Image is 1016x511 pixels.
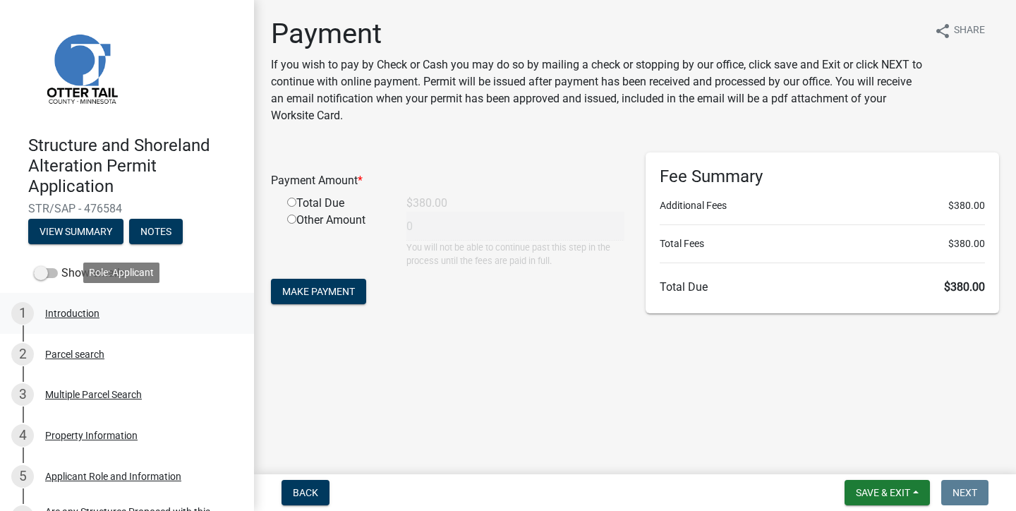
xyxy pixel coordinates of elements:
h1: Payment [271,17,923,51]
div: Total Due [277,195,396,212]
li: Total Fees [660,236,985,251]
div: Payment Amount [260,172,635,189]
span: $380.00 [944,280,985,294]
button: shareShare [923,17,996,44]
button: Notes [129,219,183,244]
label: Show emails [34,265,126,282]
button: View Summary [28,219,123,244]
div: Applicant Role and Information [45,471,181,481]
span: Save & Exit [856,487,910,498]
div: 1 [11,302,34,325]
wm-modal-confirm: Summary [28,227,123,239]
div: Parcel search [45,349,104,359]
span: Back [293,487,318,498]
li: Additional Fees [660,198,985,213]
button: Save & Exit [845,480,930,505]
div: 5 [11,465,34,488]
p: If you wish to pay by Check or Cash you may do so by mailing a check or stopping by our office, c... [271,56,923,124]
h6: Fee Summary [660,167,985,187]
span: STR/SAP - 476584 [28,202,226,215]
wm-modal-confirm: Notes [129,227,183,239]
span: $380.00 [948,198,985,213]
div: 2 [11,343,34,366]
h6: Total Due [660,280,985,294]
div: Property Information [45,431,138,440]
h4: Structure and Shoreland Alteration Permit Application [28,136,243,196]
span: $380.00 [948,236,985,251]
i: share [934,23,951,40]
div: Multiple Parcel Search [45,390,142,399]
button: Back [282,480,329,505]
div: 4 [11,424,34,447]
div: 3 [11,383,34,406]
button: Make Payment [271,279,366,304]
span: Share [954,23,985,40]
img: Otter Tail County, Minnesota [28,15,134,121]
span: Next [953,487,977,498]
div: Introduction [45,308,99,318]
div: Other Amount [277,212,396,267]
button: Next [941,480,988,505]
div: Role: Applicant [83,263,159,283]
span: Make Payment [282,286,355,297]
